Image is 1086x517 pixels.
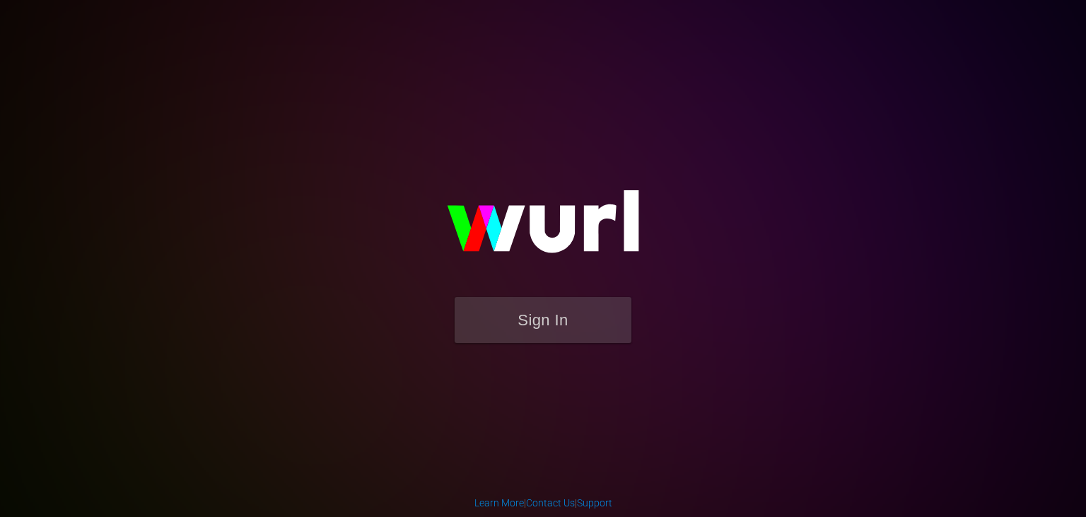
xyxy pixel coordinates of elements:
[402,160,684,297] img: wurl-logo-on-black-223613ac3d8ba8fe6dc639794a292ebdb59501304c7dfd60c99c58986ef67473.svg
[526,497,575,509] a: Contact Us
[577,497,612,509] a: Support
[474,497,524,509] a: Learn More
[474,496,612,510] div: | |
[455,297,631,343] button: Sign In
